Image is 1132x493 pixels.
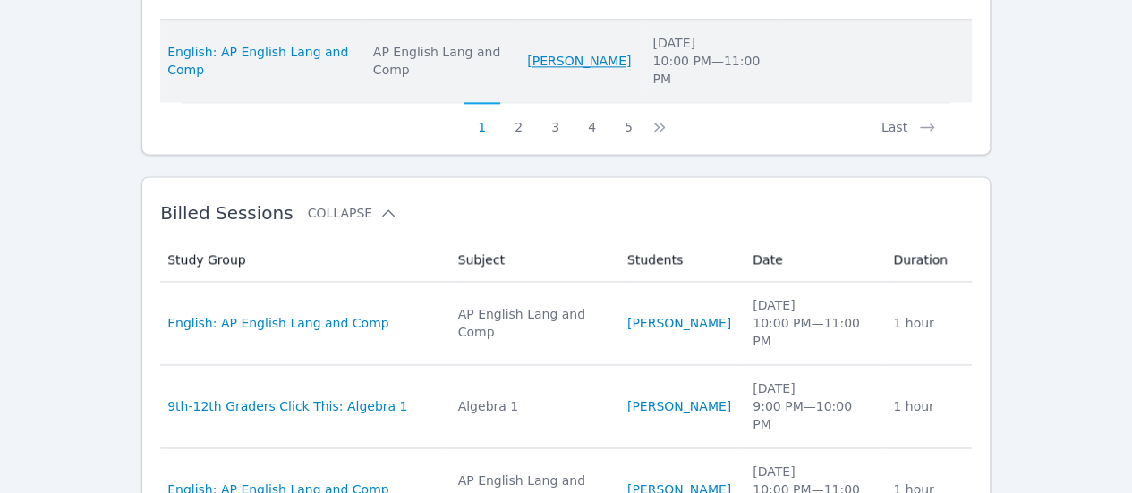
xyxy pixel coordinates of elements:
div: AP English Lang and Comp [458,305,606,341]
button: Collapse [308,204,397,222]
button: Last [867,102,950,136]
a: [PERSON_NAME] [627,397,731,415]
th: Study Group [160,238,447,282]
button: 3 [537,102,574,136]
a: [PERSON_NAME] [527,52,631,70]
div: [DATE] 10:00 PM — 11:00 PM [753,296,872,350]
div: 1 hour [893,314,961,332]
th: Students [617,238,742,282]
th: Subject [447,238,617,282]
tr: English: AP English Lang and CompAP English Lang and Comp[PERSON_NAME][DATE]10:00 PM—11:00 PM1 hour [160,282,972,365]
th: Duration [882,238,972,282]
div: Algebra 1 [458,397,606,415]
button: 4 [574,102,610,136]
div: [DATE] 9:00 PM — 10:00 PM [753,379,872,433]
tr: English: AP English Lang and CompAP English Lang and Comp[PERSON_NAME][DATE]10:00 PM—11:00 PM [160,20,972,102]
a: 9th-12th Graders Click This: Algebra 1 [167,397,407,415]
div: 1 hour [893,397,961,415]
button: 5 [610,102,647,136]
div: AP English Lang and Comp [373,43,506,79]
span: Billed Sessions [160,202,293,224]
a: English: AP English Lang and Comp [167,314,388,332]
div: [DATE] 10:00 PM — 11:00 PM [652,34,765,88]
button: 2 [500,102,537,136]
th: Date [742,238,882,282]
a: English: AP English Lang and Comp [167,43,352,79]
a: [PERSON_NAME] [627,314,731,332]
tr: 9th-12th Graders Click This: Algebra 1Algebra 1[PERSON_NAME][DATE]9:00 PM—10:00 PM1 hour [160,365,972,448]
button: 1 [464,102,500,136]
